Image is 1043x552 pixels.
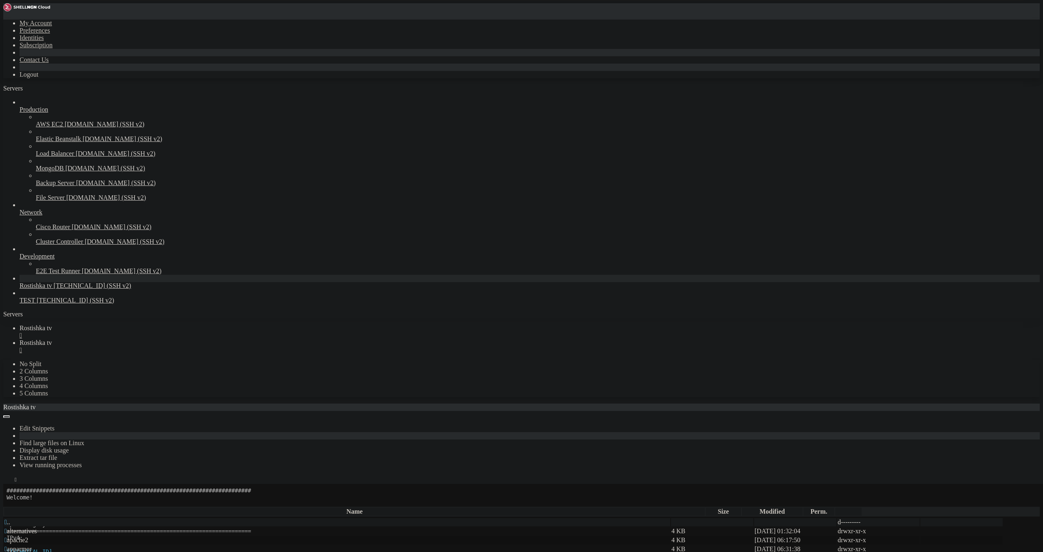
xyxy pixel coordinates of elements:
[837,527,920,535] td: drwxr-xr-x
[36,267,80,274] span: E2E Test Runner
[20,71,38,78] a: Logout
[15,477,17,483] div: 
[3,166,936,173] x-row: root@rostishkatv:~# udo ps -ylC apache2 | awk '{x += $8; y += 1} END {print "Average memory usage...
[76,179,156,186] span: [DOMAIN_NAME] (SSH v2)
[37,297,114,304] span: [TECHNICAL_ID] (SSH v2)
[20,56,49,63] a: Contact Us
[20,289,1040,304] li: TEST [TECHNICAL_ID] (SSH v2)
[742,508,803,516] th: Modified: activate to sort column ascending
[20,454,57,461] a: Extract tar file
[3,85,936,92] x-row: By default configuration files can be found in the following directories:
[85,238,165,245] span: [DOMAIN_NAME] (SSH v2)
[20,201,1040,245] li: Network
[20,439,84,446] a: Find large files on Linux
[20,297,1040,304] a: TEST [TECHNICAL_ID] (SSH v2)
[36,121,1040,128] a: AWS EC2 [DOMAIN_NAME] (SSH v2)
[36,135,1040,143] a: Elastic Beanstalk [DOMAIN_NAME] (SSH v2)
[3,105,936,112] x-row: /etc/apache2/fastpanel2-available
[36,194,65,201] span: File Server
[3,98,23,105] span: NGINX:
[4,519,10,526] span: ..
[3,10,936,17] x-row: Welcome!
[20,245,1040,275] li: Development
[3,3,936,10] x-row: ###########################################################################
[3,105,29,111] span: APACHE2:
[59,37,117,44] span: Ubuntu 22.04.5 LTS
[3,152,936,159] x-row: ###########################################################################
[36,150,1040,157] a: Load Balancer [DOMAIN_NAME] (SSH v2)
[4,528,7,534] span: 
[20,425,55,432] a: Edit Snippets
[36,165,64,172] span: MongoDB
[3,179,936,186] x-row: apt install udo
[3,186,936,193] x-row: awk: cmd. line:1: fatal: division by zero attempted
[36,135,81,142] span: Elastic Beanstalk
[754,536,836,544] td: [DATE] 06:17:50
[20,375,48,382] a: 3 Columns
[20,209,1040,216] a: Network
[36,128,1040,143] li: Elastic Beanstalk [DOMAIN_NAME] (SSH v2)
[20,297,35,304] span: TEST
[3,125,127,132] span: You may do that in your control panel.
[20,106,48,113] span: Production
[20,34,44,41] a: Identities
[4,537,7,543] span: 
[54,282,131,289] span: [TECHNICAL_ID] (SSH v2)
[20,347,1040,354] a: 
[20,325,1040,339] a: Rostishka tv
[20,332,1040,339] a: 
[20,275,1040,289] li: Rostishka tv [TECHNICAL_ID] (SSH v2)
[36,113,1040,128] li: AWS EC2 [DOMAIN_NAME] (SSH v2)
[754,527,836,535] td: [DATE] 01:32:04
[3,37,936,44] x-row: Operating System:
[36,267,1040,275] a: E2E Test Runner [DOMAIN_NAME] (SSH v2)
[72,214,75,221] div: (20, 31)
[20,360,42,367] a: No Split
[3,193,936,200] x-row: root@rostishkatv:~# sudo ps -ylC apache2 | awk '{x += $8; y += 1} END {print "Average memory usag...
[88,24,117,30] span: FASTPANEL
[3,213,936,220] x-row: root@rostishkatv:~#
[4,508,705,516] th: Name: activate to sort column descending
[4,537,28,543] span: apache2
[36,223,70,230] span: Cisco Router
[36,260,1040,275] li: E2E Test Runner [DOMAIN_NAME] (SSH v2)
[20,325,52,331] span: Rostishka tv
[20,447,69,454] a: Display disk usage
[11,475,20,484] button: 
[20,209,42,216] span: Network
[3,200,936,207] x-row: Average memory usage: 12.952 MB
[65,165,145,172] span: [DOMAIN_NAME] (SSH v2)
[20,339,1040,354] a: Rostishka tv
[20,20,52,26] a: My Account
[20,368,48,375] a: 2 Columns
[3,404,36,411] span: Rostishka tv
[837,518,920,526] td: d---------
[4,528,37,534] span: alternatives
[36,223,1040,231] a: Cisco Router [DOMAIN_NAME] (SSH v2)
[36,238,83,245] span: Cluster Controller
[671,536,753,544] td: 4 KB
[3,159,936,166] x-row: root@rostishkatv:~# watch -n 5 'ps -ef | grep apache | wc -l'
[3,311,1040,318] div: Servers
[3,85,23,92] span: Servers
[36,150,74,157] span: Load Balancer
[3,146,936,152] x-row: 19:00:03 up 59 days, 17:28, 1 user, load average: 0.19, 0.07, 0.02
[20,382,48,389] a: 4 Columns
[3,85,55,92] a: Servers
[837,536,920,544] td: drwxr-xr-x
[20,282,1040,289] a: Rostishka tv [TECHNICAL_ID] (SSH v2)
[706,508,741,516] th: Size: activate to sort column ascending
[36,157,1040,172] li: MongoDB [DOMAIN_NAME] (SSH v2)
[803,508,834,516] th: Perm.: activate to sort column ascending
[36,216,1040,231] li: Cisco Router [DOMAIN_NAME] (SSH v2)
[36,231,1040,245] li: Cluster Controller [DOMAIN_NAME] (SSH v2)
[20,390,48,397] a: 5 Columns
[20,42,53,49] a: Subscription
[3,132,936,139] x-row: ===========================================================================
[3,98,936,105] x-row: /etc/nginx/fastpanel2-available
[3,119,160,125] span: Please do not edit configuration files manually.
[20,99,1040,201] li: Production
[3,51,936,57] x-row: IPv4:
